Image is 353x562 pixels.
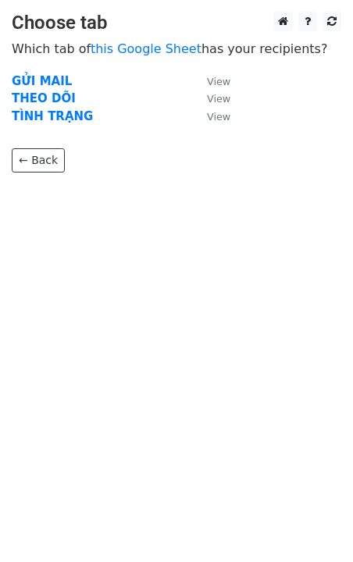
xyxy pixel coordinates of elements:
[12,74,72,88] a: GỬI MAIL
[91,41,201,56] a: this Google Sheet
[12,12,341,34] h3: Choose tab
[191,74,230,88] a: View
[207,93,230,105] small: View
[12,41,341,57] p: Which tab of has your recipients?
[12,109,93,123] a: TÌNH TRẠNG
[12,148,65,173] a: ← Back
[207,111,230,123] small: View
[207,76,230,87] small: View
[191,109,230,123] a: View
[191,91,230,105] a: View
[12,91,76,105] a: THEO DÕI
